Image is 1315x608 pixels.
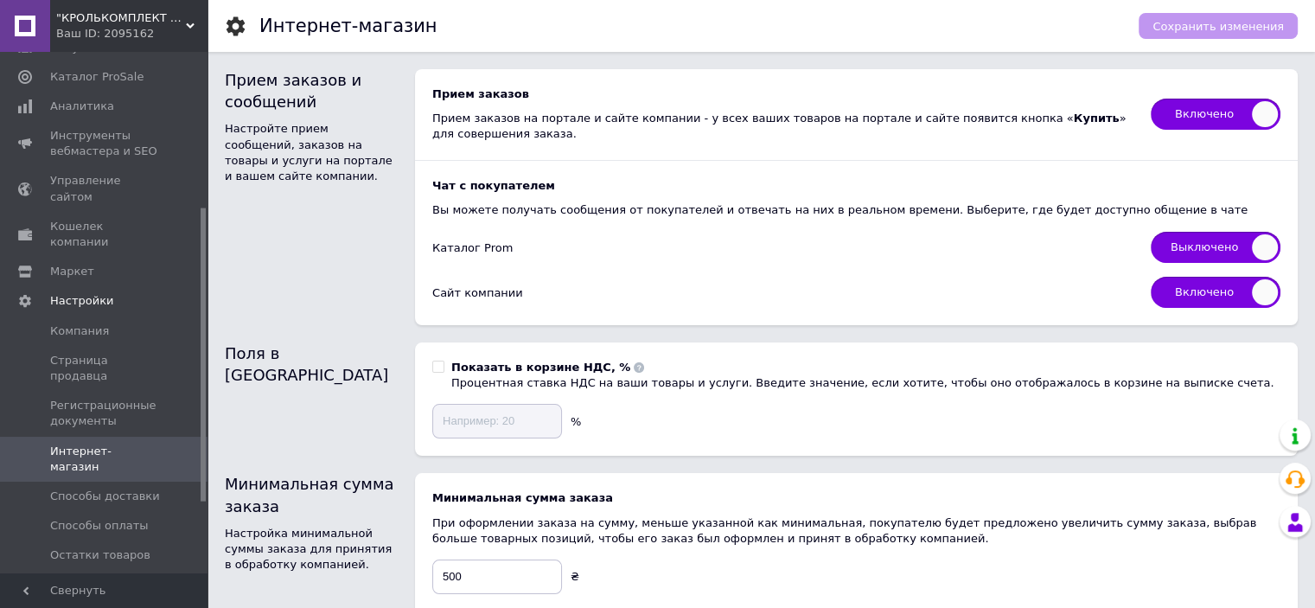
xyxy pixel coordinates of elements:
[50,128,160,159] span: Инструменты вебмастера и SEO
[50,173,160,204] span: Управление сайтом
[50,547,150,563] span: Остатки товаров
[432,285,1133,301] div: Сайт компании
[432,202,1280,218] div: Вы можете получать сообщения от покупателей и отвечать на них в реальном времени. Выберите, где б...
[432,178,1280,194] b: Чат с покупателем
[225,342,398,386] div: Поля в [GEOGRAPHIC_DATA]
[50,444,160,475] span: Интернет-магазин
[432,86,1133,102] div: Прием заказов
[571,414,581,430] div: %
[225,473,398,516] div: Минимальная сумма заказа
[50,489,160,504] span: Способы доставки
[432,111,1133,142] div: Прием заказов на портале и сайте компании - у всех ваших товаров на портале и сайте появится кноп...
[225,121,398,184] div: Настройте прием сообщений, заказов на товары и услуги на портале и вашем сайте компании.
[50,293,113,309] span: Настройки
[1151,99,1280,130] span: Включено
[56,10,186,26] span: "КРОЛЬКОМПЛЕКТ " ФЛП Лукин.В.И
[50,398,160,429] span: Регистрационные документы
[1074,112,1120,125] b: Купить
[225,526,398,573] div: Настройка минимальной суммы заказа для принятия в обработку компанией.
[50,99,114,114] span: Аналитика
[1151,277,1280,308] span: Включено
[56,26,207,42] div: Ваш ID: 2095162
[451,375,1274,391] div: Процентная ставка НДС на ваши товары и услуги. Введите значение, если хотите, чтобы оно отображал...
[451,361,630,374] b: Показать в корзине НДС, %
[432,490,1280,506] div: Минимальная сумма заказа
[50,323,109,339] span: Компания
[225,69,398,112] div: Прием заказов и сообщений
[432,515,1280,547] div: При оформлении заказа на сумму, меньше указанной как минимальная, покупателю будет предложено уве...
[50,353,160,384] span: Страница продавца
[571,569,579,585] div: ₴
[50,264,94,279] span: Маркет
[432,240,1133,256] div: Каталог Prom
[432,560,562,594] input: 0
[50,219,160,250] span: Кошелек компании
[50,69,144,85] span: Каталог ProSale
[432,404,562,438] input: Например: 20
[259,16,437,36] h1: Интернет-магазин
[50,518,149,534] span: Способы оплаты
[1151,232,1280,263] span: Выключено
